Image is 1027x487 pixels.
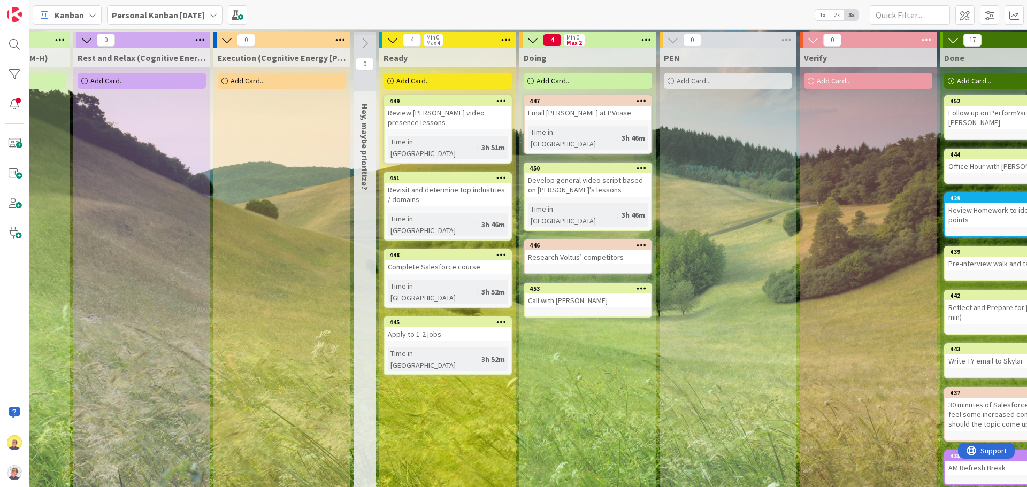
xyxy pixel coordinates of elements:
[479,353,508,365] div: 3h 52m
[55,9,84,21] span: Kanban
[619,132,648,144] div: 3h 46m
[385,96,511,106] div: 449
[384,172,512,241] a: 451Revisit and determine top industries / domainsTime in [GEOGRAPHIC_DATA]:3h 46m
[524,283,652,318] a: 453Call with [PERSON_NAME]
[385,318,511,327] div: 445
[566,35,579,40] div: Min 0
[359,104,370,190] span: Hey, maybe prioritize?
[384,95,512,164] a: 449Review [PERSON_NAME] video presence lessonsTime in [GEOGRAPHIC_DATA]:3h 51m
[385,250,511,260] div: 448
[389,251,511,259] div: 448
[525,284,651,307] div: 453Call with [PERSON_NAME]
[218,52,346,63] span: Execution (Cognitive Energy L-M)
[385,327,511,341] div: Apply to 1-2 jobs
[528,203,617,227] div: Time in [GEOGRAPHIC_DATA]
[385,250,511,274] div: 448Complete Salesforce course
[389,97,511,105] div: 449
[804,52,827,63] span: Verify
[525,164,651,173] div: 450
[388,136,477,159] div: Time in [GEOGRAPHIC_DATA]
[78,52,206,63] span: Rest and Relax (Cognitive Energy L)
[524,239,652,274] a: 446Research Voltus’ competitors
[677,76,711,86] span: Add Card...
[477,142,479,153] span: :
[237,34,255,47] span: 0
[528,126,617,150] div: Time in [GEOGRAPHIC_DATA]
[830,10,844,20] span: 2x
[426,35,439,40] div: Min 0
[525,106,651,120] div: Email [PERSON_NAME] at PVcase
[356,58,374,71] span: 0
[384,316,512,375] a: 445Apply to 1-2 jobsTime in [GEOGRAPHIC_DATA]:3h 52m
[543,34,561,47] span: 4
[479,142,508,153] div: 3h 51m
[963,34,982,47] span: 17
[525,96,651,106] div: 447
[525,293,651,307] div: Call with [PERSON_NAME]
[817,76,851,86] span: Add Card...
[90,76,125,86] span: Add Card...
[388,213,477,236] div: Time in [GEOGRAPHIC_DATA]
[870,5,950,25] input: Quick Filter...
[385,106,511,129] div: Review [PERSON_NAME] video presence lessons
[566,40,582,45] div: Max 2
[396,76,431,86] span: Add Card...
[384,249,512,308] a: 448Complete Salesforce courseTime in [GEOGRAPHIC_DATA]:3h 52m
[426,40,440,45] div: Max 4
[530,285,651,292] div: 453
[385,173,511,183] div: 451
[530,165,651,172] div: 450
[385,183,511,206] div: Revisit and determine top industries / domains
[823,34,841,47] span: 0
[403,34,421,47] span: 4
[385,173,511,206] div: 451Revisit and determine top industries / domains
[683,34,701,47] span: 0
[957,76,991,86] span: Add Card...
[524,163,652,231] a: 450Develop general video script based on [PERSON_NAME]'s lessonsTime in [GEOGRAPHIC_DATA]:3h 46m
[7,435,22,450] img: JW
[389,319,511,326] div: 445
[537,76,571,86] span: Add Card...
[815,10,830,20] span: 1x
[617,132,619,144] span: :
[22,2,49,14] span: Support
[385,260,511,274] div: Complete Salesforce course
[389,174,511,182] div: 451
[7,465,22,480] img: avatar
[7,7,22,22] img: Visit kanbanzone.com
[477,219,479,230] span: :
[525,96,651,120] div: 447Email [PERSON_NAME] at PVcase
[477,286,479,298] span: :
[479,219,508,230] div: 3h 46m
[525,284,651,293] div: 453
[619,209,648,221] div: 3h 46m
[525,173,651,197] div: Develop general video script based on [PERSON_NAME]'s lessons
[524,95,652,154] a: 447Email [PERSON_NAME] at PVcaseTime in [GEOGRAPHIC_DATA]:3h 46m
[525,164,651,197] div: 450Develop general video script based on [PERSON_NAME]'s lessons
[530,242,651,249] div: 446
[617,209,619,221] span: :
[524,52,547,63] span: Doing
[388,280,477,304] div: Time in [GEOGRAPHIC_DATA]
[385,318,511,341] div: 445Apply to 1-2 jobs
[844,10,859,20] span: 3x
[97,34,115,47] span: 0
[664,52,680,63] span: PEN
[479,286,508,298] div: 3h 52m
[385,96,511,129] div: 449Review [PERSON_NAME] video presence lessons
[530,97,651,105] div: 447
[477,353,479,365] span: :
[525,250,651,264] div: Research Voltus’ competitors
[384,52,408,63] span: Ready
[525,241,651,250] div: 446
[112,10,205,20] b: Personal Kanban [DATE]
[944,52,964,63] span: Done
[525,241,651,264] div: 446Research Voltus’ competitors
[231,76,265,86] span: Add Card...
[388,347,477,371] div: Time in [GEOGRAPHIC_DATA]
